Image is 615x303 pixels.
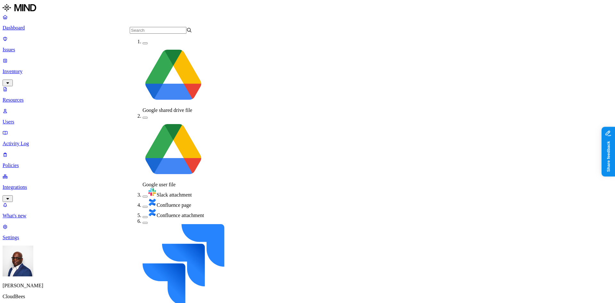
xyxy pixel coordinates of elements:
[3,202,612,219] a: What's new
[3,47,612,53] p: Issues
[148,198,157,207] img: confluence.svg
[130,27,186,34] input: Search
[3,86,612,103] a: Resources
[143,107,192,113] span: Google shared drive file
[3,294,612,299] p: CloudBees
[3,36,612,53] a: Issues
[148,208,157,217] img: confluence.svg
[3,213,612,219] p: What's new
[3,184,612,190] p: Integrations
[3,119,612,125] p: Users
[3,130,612,147] a: Activity Log
[3,163,612,168] p: Policies
[157,202,191,208] span: Confluence page
[143,182,176,187] span: Google user file
[3,3,612,14] a: MIND
[3,14,612,31] a: Dashboard
[157,192,192,198] span: Slack attachment
[3,152,612,168] a: Policies
[143,45,204,106] img: google-drive.svg
[143,119,204,181] img: google-drive.svg
[3,141,612,147] p: Activity Log
[3,25,612,31] p: Dashboard
[3,97,612,103] p: Resources
[3,69,612,74] p: Inventory
[3,108,612,125] a: Users
[3,173,612,201] a: Integrations
[3,58,612,85] a: Inventory
[3,235,612,240] p: Settings
[3,224,612,240] a: Settings
[3,246,33,276] img: Gregory Thomas
[157,213,204,218] span: Confluence attachment
[3,3,36,13] img: MIND
[148,188,157,197] img: slack.svg
[602,127,615,176] iframe: Marker.io feedback button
